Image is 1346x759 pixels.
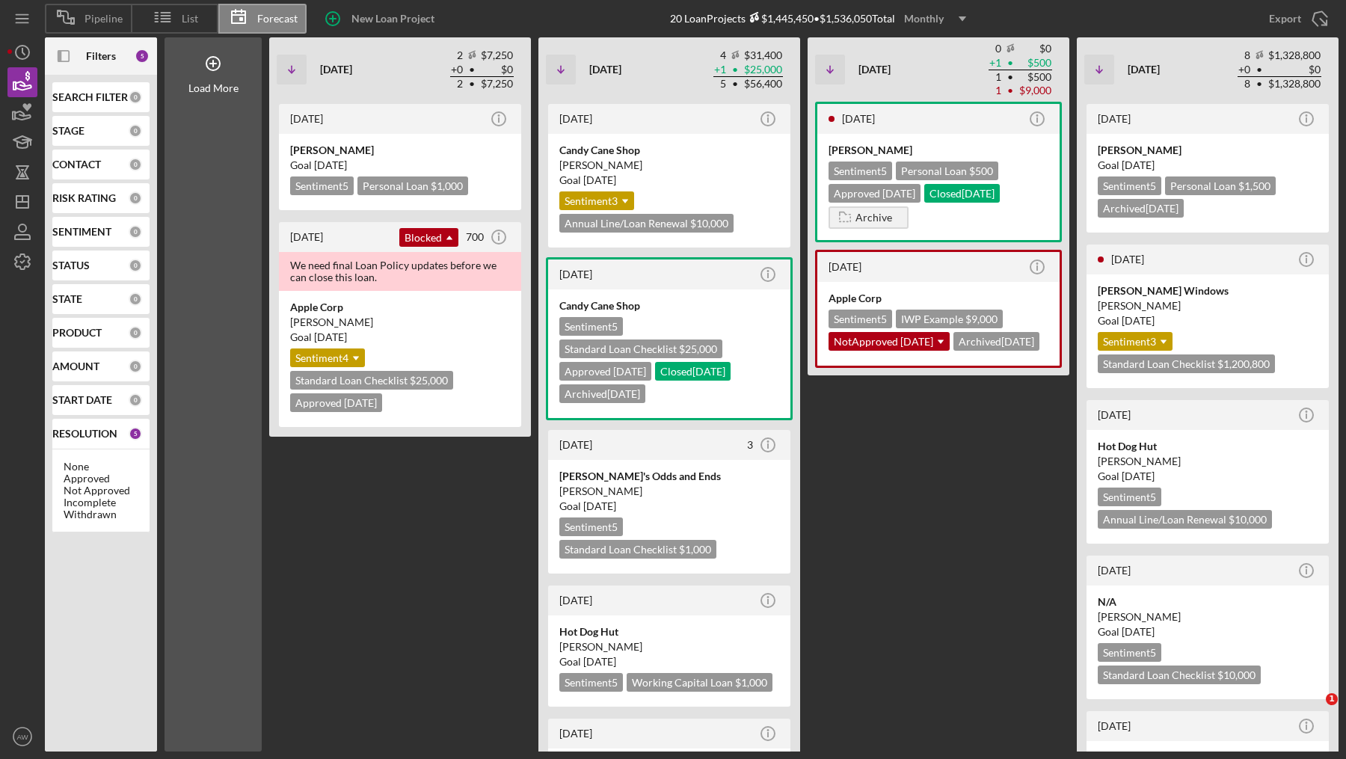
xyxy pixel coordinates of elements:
td: + 1 [713,63,727,77]
a: [DATE][PERSON_NAME]Goal [DATE]Sentiment5Personal Loan $1,500Archived[DATE] [1084,102,1331,235]
div: Candy Cane Shop [559,143,779,158]
div: Sentiment 5 [829,310,892,328]
div: $1,445,450 [746,12,814,25]
div: Export [1269,4,1301,34]
span: • [1255,79,1264,89]
b: STATUS [52,259,90,271]
span: $10,000 [1217,669,1256,681]
div: Blocked [399,228,458,247]
a: [DATE]N/A[PERSON_NAME]Goal [DATE]Sentiment5Standard Loan Checklist $10,000 [1084,553,1331,701]
time: 2025-09-05 19:31 [1098,564,1131,577]
div: Approved [DATE] [290,393,382,412]
td: 2 [450,77,464,91]
a: [DATE]Apple CorpSentiment5IWP Example $9,000NotApproved [DATE]Archived[DATE] [815,250,1062,368]
div: Sentiment 5 [829,162,892,180]
div: Sentiment 4 [290,348,365,367]
div: New Loan Project [351,4,434,34]
div: None [64,461,138,473]
time: 2025-07-02 15:40 [559,112,592,125]
td: + 0 [1238,63,1251,77]
div: 3 [747,439,753,451]
td: + 0 [450,63,464,77]
div: 0 [129,259,142,272]
div: Candy Cane Shop [559,298,779,313]
time: 2025-07-01 20:48 [842,112,875,125]
span: Goal [290,159,347,171]
div: We need final Loan Policy updates before we can close this loan. [279,252,521,291]
div: [PERSON_NAME]'s Odds and Ends [559,469,779,484]
span: • [467,79,476,89]
td: 4 [713,49,727,63]
b: AMOUNT [52,360,99,372]
td: 5 [713,77,727,91]
time: 08/11/2025 [583,500,616,512]
button: AW [7,722,37,752]
a: [DATE]Hot Dog Hut[PERSON_NAME]Goal [DATE]Sentiment5Annual Line/Loan Renewal $10,000 [1084,398,1331,546]
b: PRODUCT [52,327,102,339]
span: $10,000 [1229,513,1267,526]
span: Goal [559,655,616,668]
b: SEARCH FILTER [52,91,128,103]
div: 0 [129,326,142,339]
div: Archive [855,206,892,229]
div: N/A [1098,594,1318,609]
div: Working Capital Loan [627,673,772,692]
span: $1,200,800 [1217,357,1270,370]
b: [DATE] [858,63,891,76]
div: [PERSON_NAME] [559,158,779,173]
b: [DATE] [320,63,352,76]
div: Hot Dog Hut [1098,439,1318,454]
time: 10/31/2025 [1122,159,1155,171]
a: [DATE]Hot Dog Hut[PERSON_NAME]Goal [DATE]Sentiment5Working Capital Loan $1,000 [546,583,793,709]
span: $1,500 [1238,179,1270,192]
div: 0 [129,393,142,407]
span: $1,000 [679,543,711,556]
div: Standard Loan Checklist $25,000 [559,339,722,358]
time: 2025-08-28 22:09 [1098,408,1131,421]
div: Standard Loan Checklist [1098,666,1261,684]
div: Closed [DATE] [655,362,731,381]
span: 1 [1326,693,1338,705]
a: [DATE]Candy Cane Shop[PERSON_NAME]Goal [DATE]Sentiment3Annual Line/Loan Renewal $10,000 [546,102,793,250]
div: Sentiment 5 [559,317,623,336]
td: $0 [480,63,514,77]
td: 2 [450,49,464,63]
div: Annual Line/Loan Renewal [1098,510,1272,529]
time: 2025-08-12 18:47 [559,268,592,280]
b: RESOLUTION [52,428,117,440]
div: Sentiment 3 [1098,332,1173,351]
div: Personal Loan $500 [896,162,998,180]
time: 2025-05-09 13:45 [559,594,592,606]
div: 0 [129,90,142,104]
td: $56,400 [743,77,783,91]
div: 0 [129,292,142,306]
td: $1,328,800 [1267,49,1321,63]
div: Hot Dog Hut [559,624,779,639]
a: [DATE][PERSON_NAME]Goal [DATE]Sentiment5Personal Loan $1,000 [277,102,523,212]
div: [PERSON_NAME] [290,315,510,330]
td: $0 [1018,42,1052,56]
div: 0 [129,360,142,373]
div: Not Approved [64,485,138,497]
time: 2025-06-18 19:47 [559,727,592,740]
span: Goal [559,500,616,512]
div: 0 [129,124,142,138]
div: Archived [DATE] [1098,199,1184,218]
div: Approved [64,473,138,485]
time: 2025-09-18 18:05 [829,260,861,273]
b: Filters [86,50,116,62]
td: 8 [1238,49,1251,63]
div: Personal Loan [1165,176,1276,195]
time: 2025-08-20 18:30 [1098,719,1131,732]
iframe: Intercom live chat [1295,693,1331,729]
td: $1,328,800 [1267,77,1321,91]
b: STAGE [52,125,84,137]
b: SENTIMENT [52,226,111,238]
time: 2025-05-20 18:41 [1111,253,1144,265]
div: 0 [129,191,142,205]
div: [PERSON_NAME] Windows [1098,283,1318,298]
span: $1,000 [431,179,463,192]
div: Standard Loan Checklist $25,000 [290,371,453,390]
div: 5 [135,49,150,64]
a: [DATE]Candy Cane ShopSentiment5Standard Loan Checklist $25,000Approved [DATE]Closed[DATE]Archived... [546,257,793,420]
